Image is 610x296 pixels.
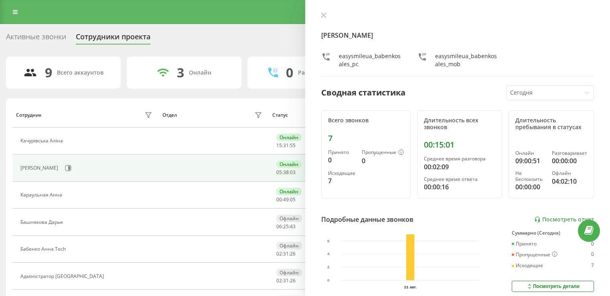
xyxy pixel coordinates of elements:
div: 9 [45,65,52,80]
div: Суммарно (Сегодня) [512,230,594,236]
a: Посмотреть отчет [534,216,594,223]
div: Офлайн [276,215,302,222]
span: 02 [276,250,282,257]
div: Исходящие [328,170,355,176]
div: Онлайн [276,160,302,168]
div: Принято [512,241,537,247]
span: 02 [276,277,282,284]
div: easysmileua_babenkosales_mob [435,52,498,68]
span: 49 [283,196,289,203]
span: 15 [276,142,282,149]
div: Онлайн [515,150,545,156]
div: [PERSON_NAME] [20,165,60,171]
div: Бабенко Анна Tech [20,246,68,252]
div: Офлайн [552,170,587,176]
div: : : [276,251,296,257]
div: Офлайн [276,269,302,276]
span: 31 [283,277,289,284]
div: 7 [328,134,404,143]
div: 00:00:16 [424,182,496,192]
div: Офлайн [276,242,302,249]
div: 00:00:00 [515,182,545,192]
div: Активные звонки [6,32,66,45]
div: Караульная Анна [20,192,64,198]
div: Длительность пребывания в статусах [515,117,587,131]
text: 2 [327,265,330,269]
div: 09:00:51 [515,156,545,166]
span: 03 [290,169,296,176]
iframe: Intercom live chat [583,251,602,270]
div: 04:02:10 [552,176,587,186]
span: 06 [276,223,282,230]
div: 0 [362,156,404,166]
span: 00 [276,196,282,203]
div: Сотрудник [16,112,42,118]
div: 0 [328,155,355,165]
text: 0 [327,278,330,282]
div: Статус [272,112,288,118]
div: Среднее время ответа [424,176,496,182]
div: : : [276,170,296,175]
div: 3 [177,65,184,80]
div: Онлайн [189,69,211,76]
div: 7 [328,176,355,186]
div: Среднее время разговора [424,156,496,162]
div: 0 [591,241,594,247]
div: Принято [328,150,355,155]
div: Онлайн [276,188,302,195]
div: Разговаривают [298,69,342,76]
div: Сводная статистика [321,87,405,99]
div: Пропущенные [362,150,404,156]
div: easysmileua_babenkosales_pc [339,52,401,68]
div: Сотрудники проекта [76,32,150,45]
span: 55 [290,142,296,149]
div: Длительность всех звонков [424,117,496,131]
div: Подробные данные звонков [321,215,413,224]
span: 25 [283,223,289,230]
button: Посмотреть детали [512,281,594,292]
div: Всего аккаунтов [57,69,103,76]
div: Не беспокоить [515,170,545,182]
div: Всего звонков [328,117,404,124]
span: 38 [283,169,289,176]
div: : : [276,143,296,148]
div: : : [276,197,296,203]
div: Разговаривает [552,150,587,156]
div: Адміністратор [GEOGRAPHIC_DATA] [20,274,106,279]
div: : : [276,278,296,284]
h4: [PERSON_NAME] [321,30,594,40]
span: 43 [290,223,296,230]
text: 4 [327,252,330,256]
div: : : [276,224,296,229]
span: 05 [290,196,296,203]
div: Отдел [162,112,177,118]
div: Пропущенные [512,251,557,258]
span: 26 [290,250,296,257]
text: 21 авг. [404,285,417,289]
span: 05 [276,169,282,176]
div: Башнякова Дарья [20,219,65,225]
div: 00:00:00 [552,156,587,166]
div: Онлайн [276,134,302,141]
text: 6 [327,239,330,243]
div: 0 [286,65,293,80]
div: Посмотреть детали [526,283,580,290]
span: 26 [290,277,296,284]
span: 31 [283,142,289,149]
div: Качурівська Аліна [20,138,65,144]
div: 00:15:01 [424,140,496,150]
div: 00:02:09 [424,162,496,172]
span: 31 [283,250,289,257]
div: Исходящие [512,263,543,268]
